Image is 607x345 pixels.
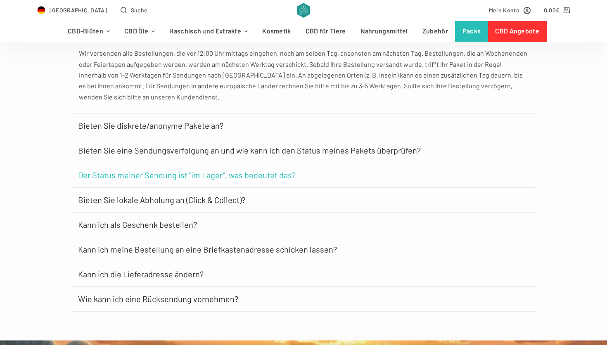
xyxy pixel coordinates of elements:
a: CBD-Blüten [60,21,117,42]
span: Mein Konto [489,5,519,15]
a: Kosmetik [255,21,298,42]
span: Suche [131,5,148,15]
img: DE Flag [37,6,45,14]
a: Shopping cart [544,5,570,15]
div: Wie lange dauert die Lieferung? [72,47,536,113]
a: Mein Konto [489,5,531,15]
a: Wie kann ich eine Rücksendung vornehmen? [78,295,238,303]
p: Wir versenden alle Bestellungen, die vor 12:00 Uhr mittags eingehen, noch am selben Tag, ansonste... [79,48,528,102]
a: Haschisch und Extrakte [162,21,255,42]
h3: Bieten Sie eine Sendungsverfolgung an und wie kann ich den Status meines Pakets überprüfen? [72,138,536,163]
h3: Der Status meiner Sendung ist "im Lager", was bedeutet das? [72,163,536,188]
a: Bieten Sie eine Sendungsverfolgung an und wie kann ich den Status meines Pakets überprüfen? [78,146,421,154]
a: Bieten Sie diskrete/anonyme Pakete an? [78,121,223,130]
a: CBD Angebote [488,21,547,42]
bdi: 0,00 [544,7,560,14]
a: Bieten Sie lokale Abholung an (Click & Collect)? [78,196,245,204]
a: Zubehör [415,21,455,42]
h3: Bieten Sie lokale Abholung an (Click & Collect)? [72,188,536,213]
h3: Kann ich die Lieferadresse ändern? [72,262,536,287]
h3: Kann ich als Geschenk bestellen? [72,213,536,237]
nav: Header-Menü [60,21,546,42]
a: CBD für Tiere [298,21,353,42]
span: € [556,7,560,14]
a: Nahrungsmittel [353,21,415,42]
a: Der Status meiner Sendung ist "im Lager", was bedeutet das? [78,171,296,179]
a: Select Country [37,5,107,15]
a: Packs [455,21,488,42]
span: [GEOGRAPHIC_DATA] [50,5,107,15]
a: Kann ich als Geschenk bestellen? [78,220,197,229]
a: Kann ich meine Bestellung an eine Briefkastenadresse schicken lassen? [78,245,337,253]
img: CBD Alchemy [297,3,310,18]
a: Kann ich die Lieferadresse ändern? [78,270,204,278]
h3: Wie kann ich eine Rücksendung vornehmen? [72,287,536,312]
h3: Kann ich meine Bestellung an eine Briefkastenadresse schicken lassen? [72,237,536,262]
h3: Bieten Sie diskrete/anonyme Pakete an? [72,113,536,138]
a: CBD Öle [117,21,162,42]
button: Open search form [121,5,147,15]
